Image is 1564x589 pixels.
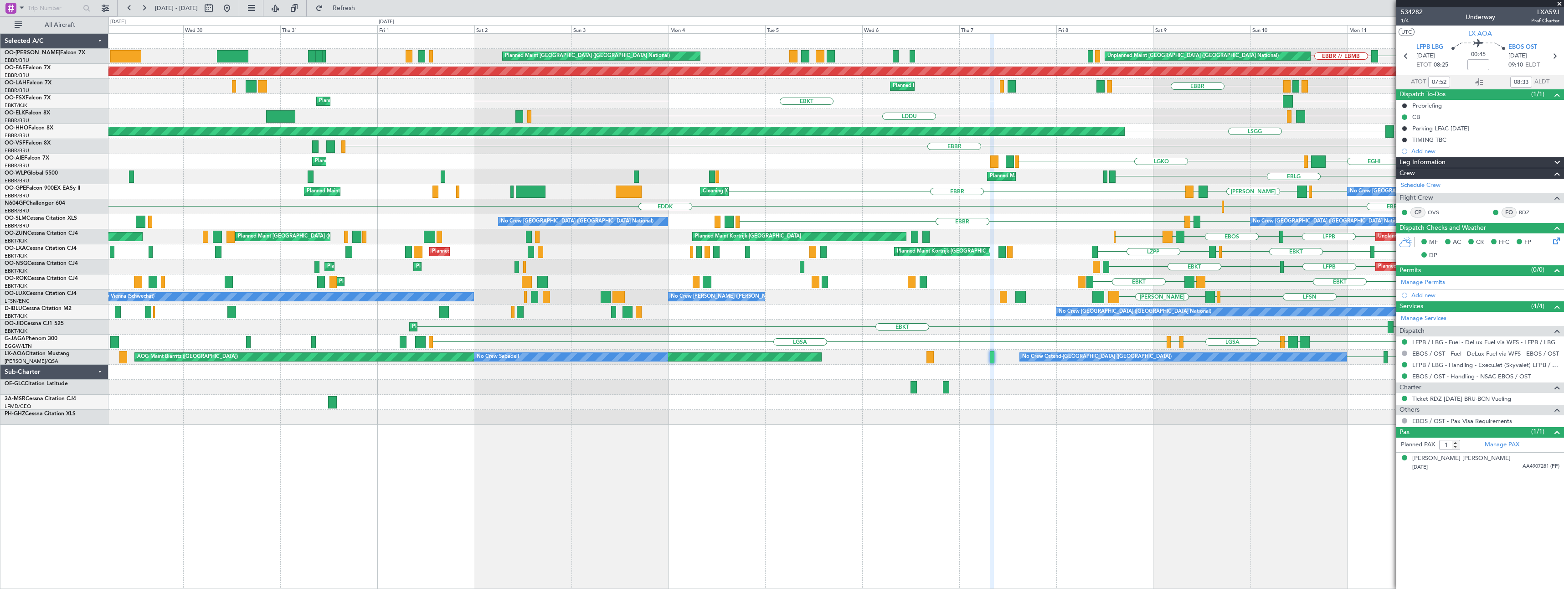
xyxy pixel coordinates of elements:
[1499,238,1509,247] span: FFC
[477,350,519,364] div: No Crew Sabadell
[5,65,51,71] a: OO-FAEFalcon 7X
[339,275,445,289] div: Planned Maint Kortrijk-[GEOGRAPHIC_DATA]
[959,25,1056,33] div: Thu 7
[1399,89,1446,100] span: Dispatch To-Dos
[5,140,51,146] a: OO-VSFFalcon 8X
[1412,124,1469,132] div: Parking LFAC [DATE]
[1531,265,1544,274] span: (0/0)
[505,49,670,63] div: Planned Maint [GEOGRAPHIC_DATA] ([GEOGRAPHIC_DATA] National)
[1412,454,1511,463] div: [PERSON_NAME] [PERSON_NAME]
[5,147,29,154] a: EBBR/BRU
[5,216,77,221] a: OO-SLMCessna Citation XLS
[1107,49,1279,63] div: Unplanned Maint [GEOGRAPHIC_DATA] ([GEOGRAPHIC_DATA] National)
[1411,291,1559,299] div: Add new
[137,350,238,364] div: AOG Maint Biarritz ([GEOGRAPHIC_DATA])
[1153,25,1250,33] div: Sat 9
[1523,463,1559,470] span: AA4907281 (PP)
[5,170,27,176] span: OO-WLP
[183,25,280,33] div: Wed 30
[325,5,363,11] span: Refresh
[1519,208,1539,217] a: RDZ
[1429,251,1437,260] span: DP
[5,336,57,341] a: G-JAGAPhenom 300
[5,291,77,296] a: OO-LUXCessna Citation CJ4
[5,177,29,184] a: EBBR/BRU
[5,343,32,350] a: EGGW/LTN
[412,320,518,334] div: Planned Maint Kortrijk-[GEOGRAPHIC_DATA]
[893,79,1058,93] div: Planned Maint [GEOGRAPHIC_DATA] ([GEOGRAPHIC_DATA] National)
[432,245,597,258] div: Planned Maint [GEOGRAPHIC_DATA] ([GEOGRAPHIC_DATA] National)
[1399,28,1415,36] button: UTC
[280,25,377,33] div: Thu 31
[5,253,27,259] a: EBKT/KJK
[1401,278,1445,287] a: Manage Permits
[5,132,29,139] a: EBBR/BRU
[307,185,472,198] div: Planned Maint [GEOGRAPHIC_DATA] ([GEOGRAPHIC_DATA] National)
[1056,25,1153,33] div: Fri 8
[5,117,29,124] a: EBBR/BRU
[5,155,24,161] span: OO-AIE
[1453,238,1461,247] span: AC
[1428,77,1450,88] input: --:--
[5,65,26,71] span: OO-FAE
[1401,181,1441,190] a: Schedule Crew
[990,170,1055,183] div: Planned Maint Milan (Linate)
[1378,230,1528,243] div: Unplanned Maint [GEOGRAPHIC_DATA] ([GEOGRAPHIC_DATA])
[1253,215,1405,228] div: No Crew [GEOGRAPHIC_DATA] ([GEOGRAPHIC_DATA] National)
[1416,43,1443,52] span: LFPB LBG
[5,283,27,289] a: EBKT/KJK
[416,260,522,274] div: Planned Maint Kortrijk-[GEOGRAPHIC_DATA]
[671,290,780,304] div: No Crew [PERSON_NAME] ([PERSON_NAME])
[110,18,126,26] div: [DATE]
[1510,77,1532,88] input: --:--
[311,1,366,15] button: Refresh
[5,110,25,116] span: OO-ELK
[5,201,26,206] span: N604GF
[1412,464,1428,470] span: [DATE]
[88,290,154,304] div: No Crew Vienna (Schwechat)
[5,246,77,251] a: OO-LXACessna Citation CJ4
[5,162,29,169] a: EBBR/BRU
[5,381,25,387] span: OE-GLC
[695,230,801,243] div: Planned Maint Kortrijk-[GEOGRAPHIC_DATA]
[5,186,80,191] a: OO-GPEFalcon 900EX EASy II
[5,80,26,86] span: OO-LAH
[1399,405,1420,415] span: Others
[501,215,653,228] div: No Crew [GEOGRAPHIC_DATA] ([GEOGRAPHIC_DATA] National)
[5,238,27,244] a: EBKT/KJK
[5,261,78,266] a: OO-NSGCessna Citation CJ4
[1508,52,1527,61] span: [DATE]
[5,95,26,101] span: OO-FSX
[5,336,26,341] span: G-JAGA
[5,351,70,356] a: LX-AOACitation Mustang
[571,25,669,33] div: Sun 3
[5,50,60,56] span: OO-[PERSON_NAME]
[24,22,96,28] span: All Aircraft
[5,411,25,417] span: PH-GHZ
[5,396,26,402] span: 3A-MSR
[377,25,474,33] div: Fri 1
[1410,207,1425,217] div: CP
[5,276,27,281] span: OO-ROK
[1429,238,1438,247] span: MF
[5,246,26,251] span: OO-LXA
[1399,265,1421,276] span: Permits
[1485,440,1519,449] a: Manage PAX
[5,110,50,116] a: OO-ELKFalcon 8X
[319,94,425,108] div: Planned Maint Kortrijk-[GEOGRAPHIC_DATA]
[5,351,26,356] span: LX-AOA
[474,25,571,33] div: Sat 2
[5,95,51,101] a: OO-FSXFalcon 7X
[1401,440,1435,449] label: Planned PAX
[5,140,26,146] span: OO-VSF
[5,268,27,274] a: EBKT/KJK
[1412,136,1446,144] div: TIMING TBC
[155,4,198,12] span: [DATE] - [DATE]
[1508,43,1537,52] span: EBOS OST
[5,87,29,94] a: EBBR/BRU
[1350,185,1502,198] div: No Crew [GEOGRAPHIC_DATA] ([GEOGRAPHIC_DATA] National)
[703,185,855,198] div: Cleaning [GEOGRAPHIC_DATA] ([GEOGRAPHIC_DATA] National)
[5,231,78,236] a: OO-ZUNCessna Citation CJ4
[5,396,76,402] a: 3A-MSRCessna Citation CJ4
[1434,61,1448,70] span: 08:25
